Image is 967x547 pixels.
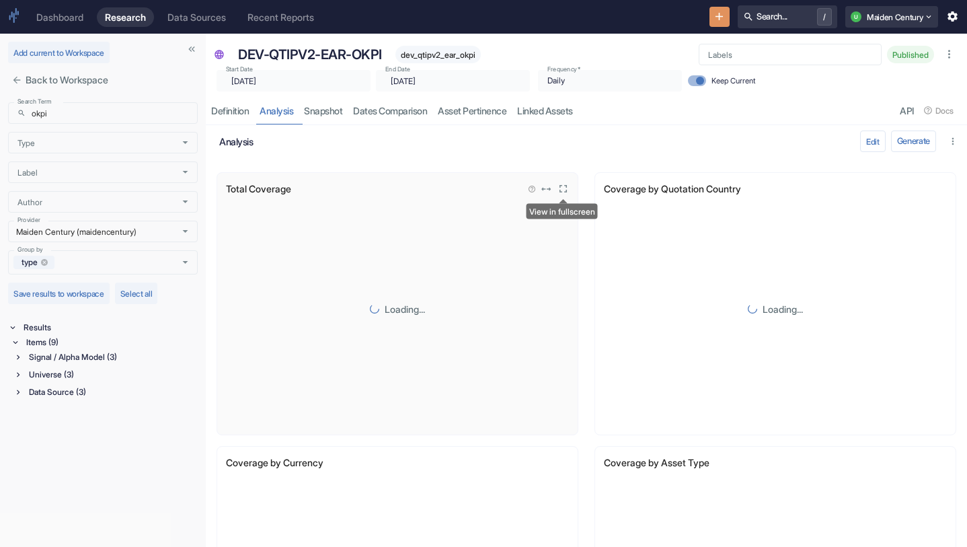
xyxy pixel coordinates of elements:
[845,6,938,28] button: UMaiden Century
[214,49,225,63] span: Universe
[894,97,919,124] a: API
[178,135,193,150] button: Open
[211,105,249,117] div: Definition
[24,335,198,350] div: Items (9)
[385,302,425,316] p: Loading...
[167,11,226,23] div: Data Sources
[183,40,200,58] button: Collapse Sidebar
[226,65,253,73] label: Start Date
[26,385,198,400] div: Data Source (3)
[851,11,861,22] div: U
[239,7,322,27] a: Recent Reports
[17,245,43,254] label: Group by
[8,42,110,63] button: Add current to Workspace
[115,283,158,304] button: Select all
[299,97,348,124] a: Snapshot
[17,97,51,106] label: Search Term
[238,44,382,65] p: DEV-QTIPV2-EAR-OKPI
[206,97,967,124] div: resource tabs
[527,204,598,219] div: View in fullscreen
[557,182,570,195] svg: View in fullscreen
[36,11,83,23] div: Dashboard
[512,97,578,124] a: Linked Assets
[8,71,26,89] button: close
[97,7,154,27] a: Research
[159,7,234,27] a: Data Sources
[26,73,108,87] p: Back to Workspace
[541,178,551,200] div: Set Full Width
[763,302,803,316] p: Loading...
[254,97,299,124] a: analysis
[391,70,512,92] input: yyyy-mm-dd
[887,50,934,60] span: Published
[231,70,353,92] input: yyyy-mm-dd
[348,97,432,124] a: Dates Comparison
[247,11,314,23] div: Recent Reports
[385,65,410,73] label: End Date
[16,256,43,268] span: type
[919,100,959,122] button: Docs
[178,194,193,209] button: Open
[17,215,40,224] label: Provider
[13,256,54,269] div: type
[860,131,886,152] button: config
[26,350,198,365] div: Signal / Alpha Model (3)
[709,7,730,28] button: New Resource
[226,182,312,196] p: Total Coverage
[26,367,198,382] div: Universe (3)
[178,164,193,180] button: Open
[219,136,857,147] h6: analysis
[226,455,344,470] p: Coverage by Currency
[891,131,936,152] button: Generate
[711,75,756,87] span: Keep Current
[432,97,512,124] a: Asset Pertinence
[604,182,762,196] p: Coverage by Quotation Country
[604,455,730,470] p: Coverage by Asset Type
[21,320,198,335] div: Results
[395,50,481,60] span: dev_qtipv2_ear_okpi
[105,11,146,23] div: Research
[8,283,110,304] button: Save results to workspace
[178,254,193,270] button: Open
[28,7,91,27] a: Dashboard
[738,5,837,28] button: Search.../
[178,223,193,239] button: Open
[538,70,682,92] div: Daily
[547,65,581,73] label: Frequency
